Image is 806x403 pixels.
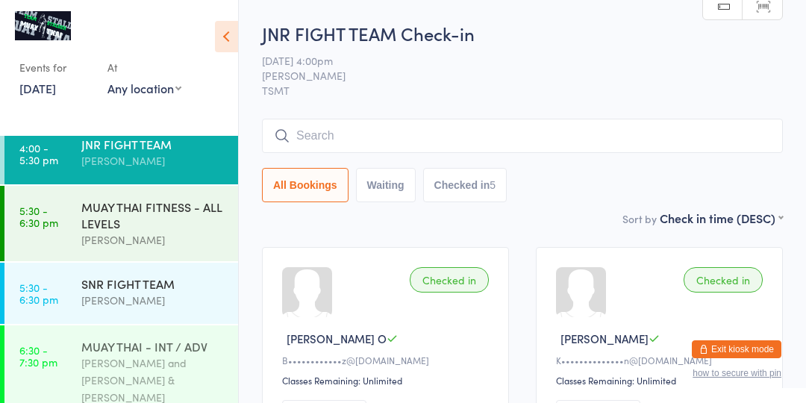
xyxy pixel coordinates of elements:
[287,331,387,346] span: [PERSON_NAME] O
[81,231,225,249] div: [PERSON_NAME]
[684,267,763,293] div: Checked in
[262,119,783,153] input: Search
[81,136,225,152] div: JNR FIGHT TEAM
[262,53,760,68] span: [DATE] 4:00pm
[4,123,238,184] a: 4:00 -5:30 pmJNR FIGHT TEAM[PERSON_NAME]
[81,292,225,309] div: [PERSON_NAME]
[262,21,783,46] h2: JNR FIGHT TEAM Check-in
[81,275,225,292] div: SNR FIGHT TEAM
[410,267,489,293] div: Checked in
[560,331,649,346] span: [PERSON_NAME]
[81,152,225,169] div: [PERSON_NAME]
[282,374,493,387] div: Classes Remaining: Unlimited
[556,354,767,366] div: K••••••••••••••n@[DOMAIN_NAME]
[15,11,71,40] img: Team Stalder Muay Thai
[81,199,225,231] div: MUAY THAI FITNESS - ALL LEVELS
[19,55,93,80] div: Events for
[19,344,57,368] time: 6:30 - 7:30 pm
[660,210,783,226] div: Check in time (DESC)
[107,80,181,96] div: Any location
[282,354,493,366] div: B••••••••••••z@[DOMAIN_NAME]
[556,374,767,387] div: Classes Remaining: Unlimited
[19,142,58,166] time: 4:00 - 5:30 pm
[19,204,58,228] time: 5:30 - 6:30 pm
[356,168,416,202] button: Waiting
[262,83,783,98] span: TSMT
[4,186,238,261] a: 5:30 -6:30 pmMUAY THAI FITNESS - ALL LEVELS[PERSON_NAME]
[262,168,349,202] button: All Bookings
[81,338,225,354] div: MUAY THAI - INT / ADV
[107,55,181,80] div: At
[692,340,781,358] button: Exit kiosk mode
[19,80,56,96] a: [DATE]
[4,263,238,324] a: 5:30 -6:30 pmSNR FIGHT TEAM[PERSON_NAME]
[490,179,496,191] div: 5
[423,168,507,202] button: Checked in5
[622,211,657,226] label: Sort by
[262,68,760,83] span: [PERSON_NAME]
[19,281,58,305] time: 5:30 - 6:30 pm
[693,368,781,378] button: how to secure with pin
